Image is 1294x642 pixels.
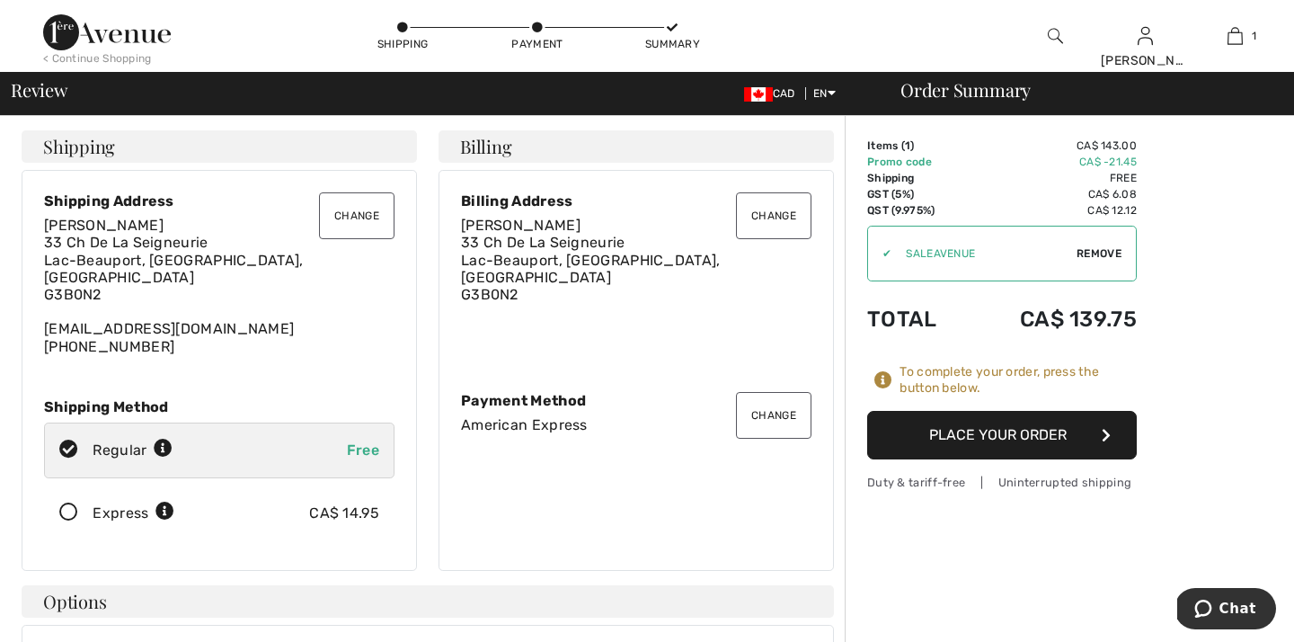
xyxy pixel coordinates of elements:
[44,192,394,210] div: Shipping Address
[867,474,1137,491] div: Duty & tariff-free | Uninterrupted shipping
[93,503,174,524] div: Express
[645,36,699,52] div: Summary
[319,192,394,239] button: Change
[461,416,811,433] div: American Express
[1191,25,1279,47] a: 1
[43,14,171,50] img: 1ère Avenue
[1101,51,1189,70] div: [PERSON_NAME]
[22,585,834,618] h4: Options
[1077,245,1121,262] span: Remove
[867,186,968,202] td: GST (5%)
[510,36,564,52] div: Payment
[460,138,511,156] span: Billing
[461,217,581,234] span: [PERSON_NAME]
[813,87,836,100] span: EN
[736,192,811,239] button: Change
[461,392,811,409] div: Payment Method
[968,170,1137,186] td: Free
[867,138,968,154] td: Items ( )
[44,234,304,303] span: 33 Ch De La Seigneurie Lac-Beauport, [GEOGRAPHIC_DATA], [GEOGRAPHIC_DATA] G3B0N2
[905,139,910,152] span: 1
[44,217,394,355] div: [EMAIL_ADDRESS][DOMAIN_NAME] [PHONE_NUMBER]
[1252,28,1256,44] span: 1
[1048,25,1063,47] img: search the website
[736,392,811,439] button: Change
[867,289,968,350] td: Total
[44,217,164,234] span: [PERSON_NAME]
[1138,25,1153,47] img: My Info
[891,227,1077,281] input: Promo code
[461,192,811,210] div: Billing Address
[43,50,152,67] div: < Continue Shopping
[11,81,67,99] span: Review
[868,245,891,262] div: ✔
[900,364,1137,397] div: To complete your order, press the button below.
[968,289,1137,350] td: CA$ 139.75
[376,36,430,52] div: Shipping
[1228,25,1243,47] img: My Bag
[461,234,721,303] span: 33 Ch De La Seigneurie Lac-Beauport, [GEOGRAPHIC_DATA], [GEOGRAPHIC_DATA] G3B0N2
[93,440,173,461] div: Regular
[744,87,773,102] img: Canadian Dollar
[968,138,1137,154] td: CA$ 143.00
[867,202,968,218] td: QST (9.975%)
[879,81,1283,99] div: Order Summary
[867,170,968,186] td: Shipping
[867,154,968,170] td: Promo code
[744,87,802,100] span: CAD
[1138,27,1153,44] a: Sign In
[44,398,394,415] div: Shipping Method
[43,138,115,156] span: Shipping
[968,154,1137,170] td: CA$ -21.45
[968,202,1137,218] td: CA$ 12.12
[968,186,1137,202] td: CA$ 6.08
[347,441,379,459] span: Free
[867,411,1137,459] button: Place Your Order
[309,503,379,524] div: CA$ 14.95
[1177,588,1276,633] iframe: Opens a widget where you can chat to one of our agents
